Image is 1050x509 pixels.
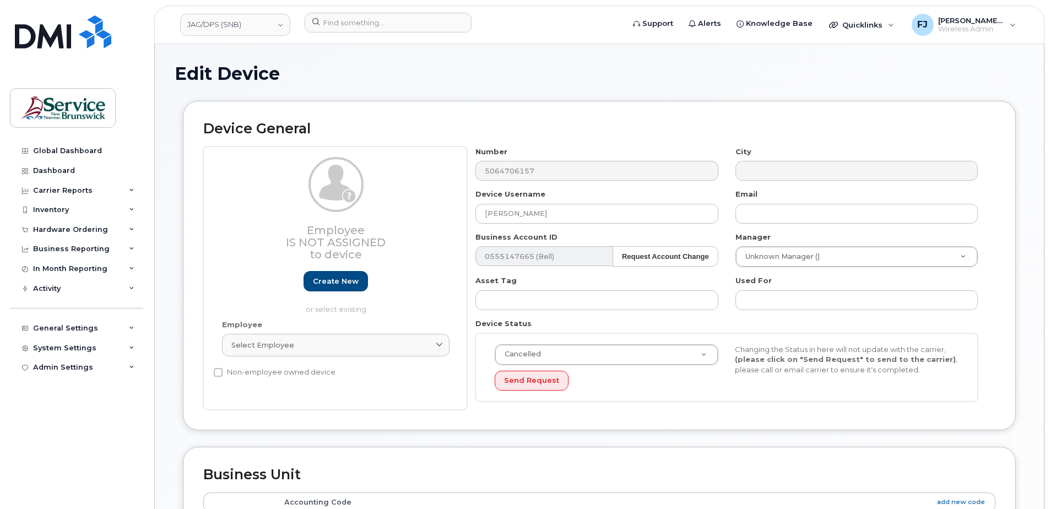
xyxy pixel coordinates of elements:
[735,147,751,157] label: City
[304,271,368,291] a: Create new
[175,64,1024,83] h1: Edit Device
[475,232,558,242] label: Business Account ID
[286,236,386,249] span: Is not assigned
[739,252,820,262] span: Unknown Manager ()
[498,349,541,359] span: Cancelled
[495,371,569,391] button: Send Request
[735,355,956,364] strong: (please click on "Send Request" to send to the carrier)
[222,224,450,261] h3: Employee
[310,248,362,261] span: to device
[222,320,262,330] label: Employee
[736,247,977,267] a: Unknown Manager ()
[222,334,450,356] a: Select employee
[475,189,545,199] label: Device Username
[475,318,532,329] label: Device Status
[735,275,772,286] label: Used For
[735,232,771,242] label: Manager
[937,497,985,507] a: add new code
[727,344,967,375] div: Changing the Status in here will not update with the carrier, , please call or email carrier to e...
[622,252,709,261] strong: Request Account Change
[203,121,995,137] h2: Device General
[214,368,223,377] input: Non-employee owned device
[613,246,718,267] button: Request Account Change
[495,345,718,365] a: Cancelled
[231,340,294,350] span: Select employee
[203,467,995,483] h2: Business Unit
[222,304,450,315] p: or select existing
[475,147,507,157] label: Number
[475,275,517,286] label: Asset Tag
[214,366,335,379] label: Non-employee owned device
[735,189,757,199] label: Email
